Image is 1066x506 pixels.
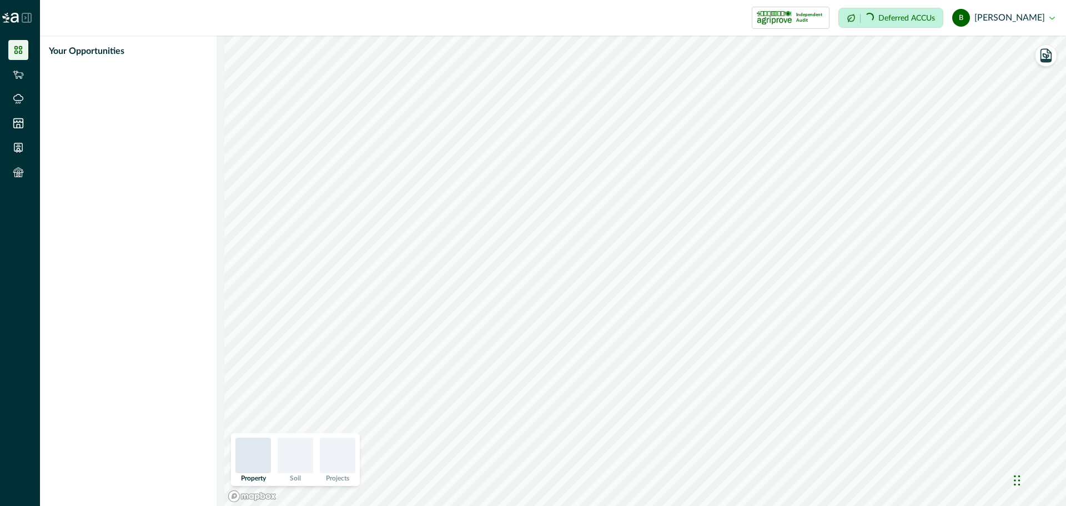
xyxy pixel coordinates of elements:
[241,475,266,482] p: Property
[326,475,349,482] p: Projects
[228,490,276,503] a: Mapbox logo
[878,14,935,22] p: Deferred ACCUs
[49,44,124,58] p: Your Opportunities
[1014,464,1020,497] div: Drag
[290,475,301,482] p: Soil
[2,13,19,23] img: Logo
[757,9,792,27] img: certification logo
[796,12,824,23] p: Independent Audit
[952,4,1055,31] button: bob marcus [PERSON_NAME]
[1010,453,1066,506] iframe: Chat Widget
[752,7,829,29] button: certification logoIndependent Audit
